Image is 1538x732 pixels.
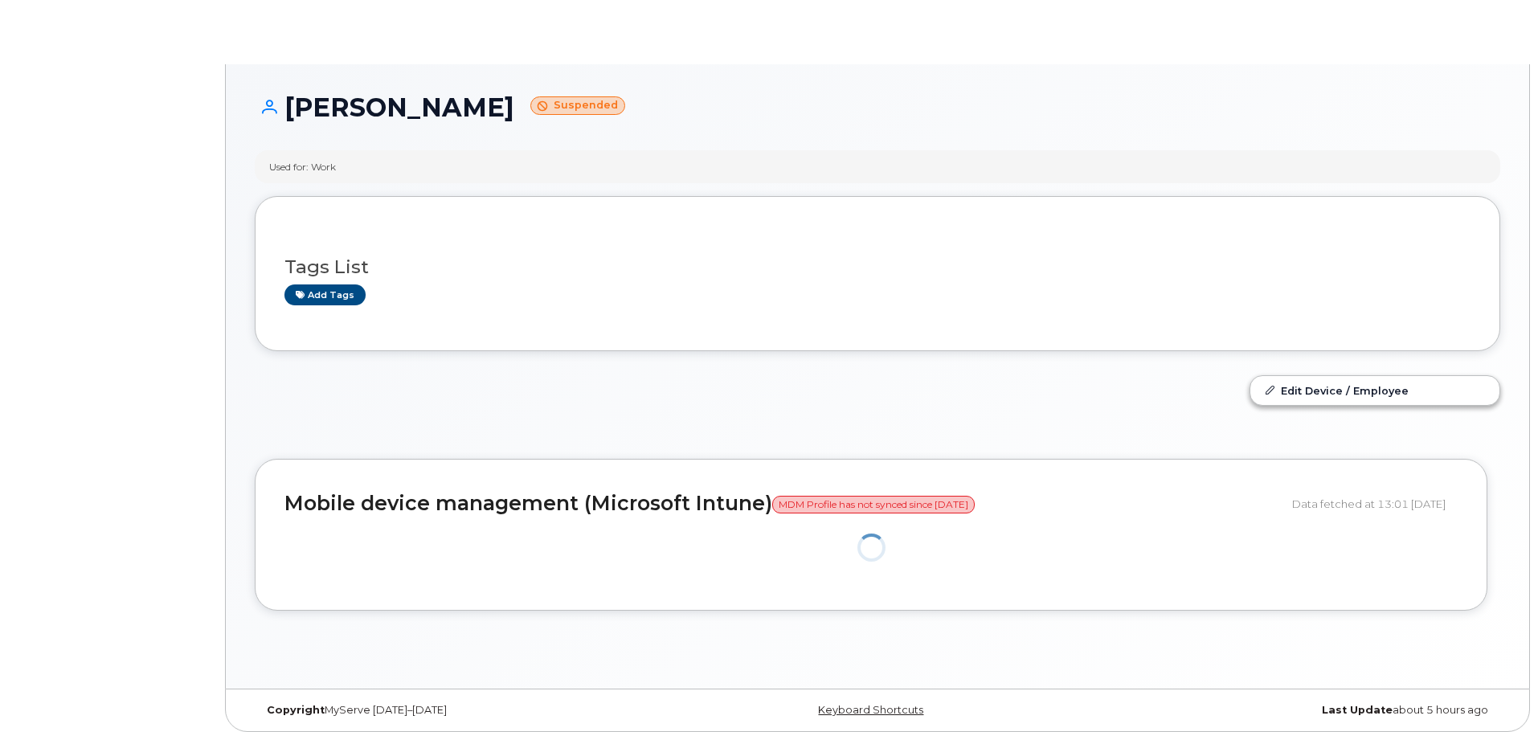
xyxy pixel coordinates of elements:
h1: [PERSON_NAME] [255,93,1500,121]
a: Add tags [284,284,366,305]
div: about 5 hours ago [1085,704,1500,717]
div: Used for: Work [269,160,336,174]
h3: Tags List [284,257,1471,277]
span: MDM Profile has not synced since [DATE] [772,496,975,513]
a: Edit Device / Employee [1250,376,1499,405]
div: Data fetched at 13:01 [DATE] [1292,489,1458,519]
strong: Last Update [1322,704,1393,716]
strong: Copyright [267,704,325,716]
div: MyServe [DATE]–[DATE] [255,704,670,717]
a: Keyboard Shortcuts [818,704,923,716]
h2: Mobile device management (Microsoft Intune) [284,493,1280,515]
small: Suspended [530,96,625,115]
